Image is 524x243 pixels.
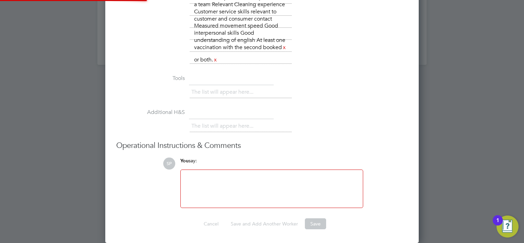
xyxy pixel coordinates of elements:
[198,218,224,229] button: Cancel
[116,141,408,151] h3: Operational Instructions & Comments
[305,218,326,229] button: Save
[497,216,519,238] button: Open Resource Center, 1 new notification
[496,220,499,229] div: 1
[191,121,256,131] li: The list will appear here...
[191,55,221,65] li: or both.
[163,158,175,170] span: SP
[282,43,287,52] a: x
[225,218,303,229] button: Save and Add Another Worker
[180,158,363,170] div: say:
[191,88,256,97] li: The list will appear here...
[213,55,218,64] a: x
[116,109,185,116] label: Additional H&S
[116,75,185,82] label: Tools
[180,158,189,164] span: You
